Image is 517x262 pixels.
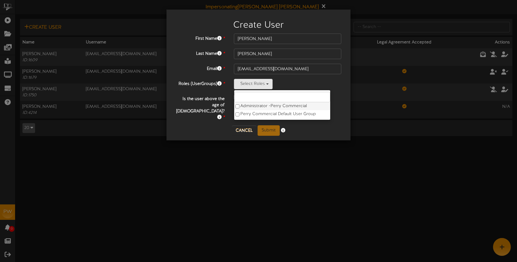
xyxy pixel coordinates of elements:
label: Roles (UserGroups) [171,79,229,87]
input: User Last Name [234,49,341,59]
input: User First Name [234,34,341,44]
input: User Email [234,64,341,74]
label: Last Name [171,49,229,57]
label: Perry Commercial Default User Group [234,110,330,118]
h2: Create User [176,20,341,30]
label: Is the user above the age of [DEMOGRAPHIC_DATA]? [171,94,229,121]
button: Submit [258,125,280,136]
button: Select Roles [234,79,273,89]
label: Administrator - Perry Commercial [234,102,330,110]
label: Email [171,64,229,72]
ul: Select Roles [234,90,331,120]
label: First Name [171,34,229,42]
button: Cancel [232,126,256,135]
